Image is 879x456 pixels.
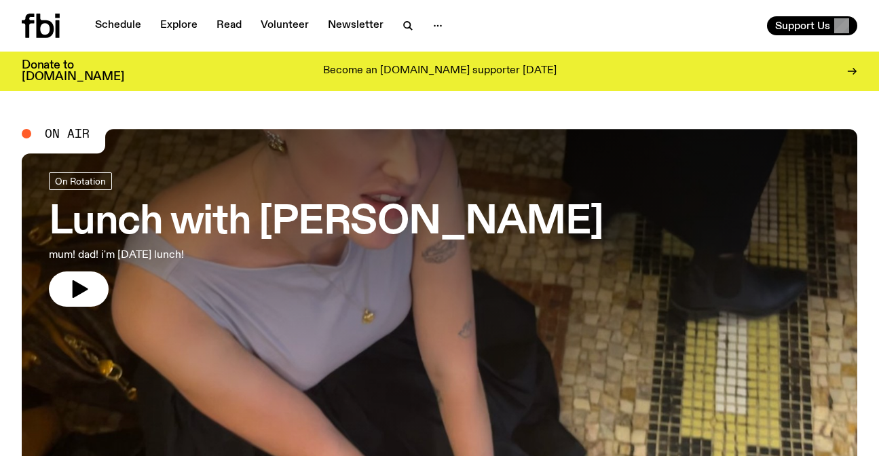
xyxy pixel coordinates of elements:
[45,128,90,140] span: On Air
[49,247,396,263] p: mum! dad! i'm [DATE] lunch!
[49,172,112,190] a: On Rotation
[22,60,124,83] h3: Donate to [DOMAIN_NAME]
[49,204,603,242] h3: Lunch with [PERSON_NAME]
[49,172,603,307] a: Lunch with [PERSON_NAME]mum! dad! i'm [DATE] lunch!
[323,65,557,77] p: Become an [DOMAIN_NAME] supporter [DATE]
[152,16,206,35] a: Explore
[775,20,830,32] span: Support Us
[767,16,857,35] button: Support Us
[87,16,149,35] a: Schedule
[253,16,317,35] a: Volunteer
[55,176,106,186] span: On Rotation
[208,16,250,35] a: Read
[320,16,392,35] a: Newsletter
